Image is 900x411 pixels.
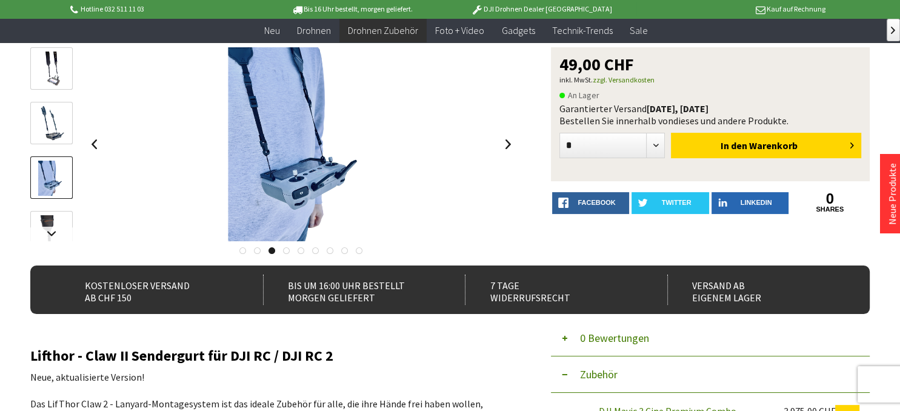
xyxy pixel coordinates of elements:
a: shares [791,206,868,213]
p: Kauf auf Rechnung [636,2,825,16]
p: Neue, aktualisierte Version! [30,370,517,384]
span: Warenkorb [748,139,797,152]
span: An Lager [559,88,599,102]
p: Hotline 032 511 11 03 [68,2,257,16]
a: Drohnen Zubehör [339,18,427,43]
p: DJI Drohnen Dealer [GEOGRAPHIC_DATA] [447,2,636,16]
span:  [891,27,895,34]
a: facebook [552,192,630,214]
span: In den [720,139,747,152]
a: Neu [256,18,288,43]
button: 0 Bewertungen [551,320,870,356]
a: Drohnen [288,18,339,43]
div: Kostenloser Versand ab CHF 150 [61,275,239,305]
span: Drohnen Zubehör [348,24,418,36]
a: 0 [791,192,868,206]
span: twitter [662,199,692,206]
p: inkl. MwSt. [559,73,861,87]
span: Neu [264,24,280,36]
a: Neue Produkte [886,163,898,225]
div: Bis um 16:00 Uhr bestellt Morgen geliefert [263,275,441,305]
span: LinkedIn [741,199,772,206]
a: Sale [621,18,656,43]
img: Vorschau: Lifthor - Claw II Sendergurt für DJI RC / DJI RC 2 [39,52,65,87]
span: facebook [578,199,615,206]
span: Foto + Video [435,24,484,36]
span: Sale [629,24,647,36]
a: Foto + Video [427,18,493,43]
div: 7 Tage Widerrufsrecht [465,275,643,305]
a: Technik-Trends [543,18,621,43]
div: Garantierter Versand Bestellen Sie innerhalb von dieses und andere Produkte. [559,102,861,127]
a: LinkedIn [712,192,789,214]
h2: Lifthor - Claw II Sendergurt für DJI RC / DJI RC 2 [30,348,517,364]
span: Gadgets [501,24,535,36]
span: Technik-Trends [552,24,612,36]
a: twitter [632,192,709,214]
div: Versand ab eigenem Lager [667,275,845,305]
b: [DATE], [DATE] [647,102,708,115]
button: Zubehör [551,356,870,393]
a: Gadgets [493,18,543,43]
button: In den Warenkorb [671,133,861,158]
p: Bis 16 Uhr bestellt, morgen geliefert. [258,2,447,16]
a: zzgl. Versandkosten [593,75,655,84]
span: 49,00 CHF [559,56,634,73]
span: Drohnen [297,24,331,36]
